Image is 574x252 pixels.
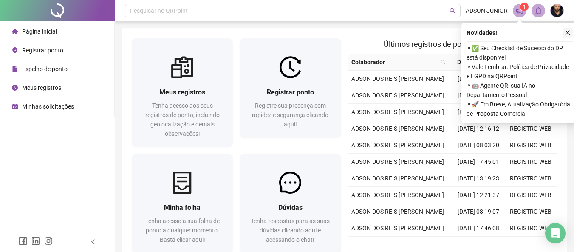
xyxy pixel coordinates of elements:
[351,125,444,132] span: ADSON DOS REIS [PERSON_NAME]
[545,223,566,243] div: Open Intercom Messenger
[534,7,542,14] span: bell
[467,62,573,81] span: ⚬ Vale Lembrar: Política de Privacidade e LGPD na QRPoint
[351,158,444,165] span: ADSON DOS REIS [PERSON_NAME]
[452,220,505,237] td: [DATE] 17:46:08
[452,154,505,170] td: [DATE] 17:45:01
[19,237,27,245] span: facebook
[450,8,456,14] span: search
[351,109,444,115] span: ADSON DOS REIS [PERSON_NAME]
[384,40,521,49] span: Últimos registros de ponto sincronizados
[164,203,201,212] span: Minha folha
[12,85,18,91] span: clock-circle
[467,28,497,37] span: Novidades !
[516,7,523,14] span: notification
[159,88,205,96] span: Meus registros
[452,170,505,187] td: [DATE] 13:19:23
[505,187,557,203] td: REGISTRO WEB
[278,203,303,212] span: Dúvidas
[351,175,444,182] span: ADSON DOS REIS [PERSON_NAME]
[351,75,444,82] span: ADSON DOS REIS [PERSON_NAME]
[467,43,573,62] span: ⚬ ✅ Seu Checklist de Sucesso do DP está disponível
[441,60,446,65] span: search
[31,237,40,245] span: linkedin
[467,100,573,118] span: ⚬ 🚀 Em Breve, Atualização Obrigatória de Proposta Comercial
[22,66,68,72] span: Espelho de ponto
[267,88,314,96] span: Registrar ponto
[90,239,96,245] span: left
[452,203,505,220] td: [DATE] 08:19:07
[22,28,57,35] span: Página inicial
[452,57,489,67] span: Data/Hora
[452,71,505,87] td: [DATE] 08:04:32
[551,4,563,17] img: 84474
[351,192,444,198] span: ADSON DOS REIS [PERSON_NAME]
[351,92,444,99] span: ADSON DOS REIS [PERSON_NAME]
[523,4,526,10] span: 1
[22,103,74,110] span: Minhas solicitações
[44,237,53,245] span: instagram
[240,38,341,137] a: Registrar pontoRegistre sua presença com rapidez e segurança clicando aqui!
[12,66,18,72] span: file
[467,81,573,100] span: ⚬ 🤖 Agente QR: sua IA no Departamento Pessoal
[452,104,505,120] td: [DATE] 13:17:04
[22,84,61,91] span: Meus registros
[452,120,505,137] td: [DATE] 12:16:12
[452,87,505,104] td: [DATE] 17:45:47
[452,187,505,203] td: [DATE] 12:21:37
[505,154,557,170] td: REGISTRO WEB
[466,6,508,15] span: ADSON JUNIOR
[439,56,447,69] span: search
[132,38,233,147] a: Meus registrosTenha acesso aos seus registros de ponto, incluindo geolocalização e demais observa...
[520,3,529,11] sup: 1
[351,142,444,149] span: ADSON DOS REIS [PERSON_NAME]
[505,170,557,187] td: REGISTRO WEB
[145,102,220,137] span: Tenha acesso aos seus registros de ponto, incluindo geolocalização e demais observações!
[565,30,571,36] span: close
[351,208,444,215] span: ADSON DOS REIS [PERSON_NAME]
[505,137,557,154] td: REGISTRO WEB
[12,47,18,53] span: environment
[452,137,505,154] td: [DATE] 08:03:20
[252,102,328,128] span: Registre sua presença com rapidez e segurança clicando aqui!
[22,47,63,54] span: Registrar ponto
[12,103,18,109] span: schedule
[145,218,220,243] span: Tenha acesso a sua folha de ponto a qualquer momento. Basta clicar aqui!
[12,29,18,34] span: home
[449,54,500,71] th: Data/Hora
[351,57,438,67] span: Colaborador
[505,120,557,137] td: REGISTRO WEB
[505,203,557,220] td: REGISTRO WEB
[251,218,330,243] span: Tenha respostas para as suas dúvidas clicando aqui e acessando o chat!
[351,225,444,232] span: ADSON DOS REIS [PERSON_NAME]
[505,220,557,237] td: REGISTRO WEB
